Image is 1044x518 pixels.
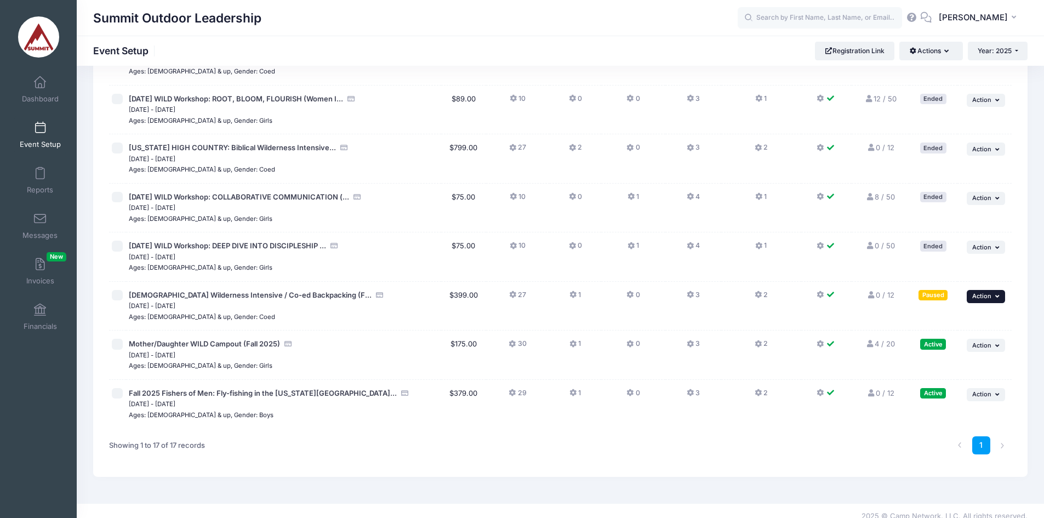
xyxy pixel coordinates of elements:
a: Event Setup [14,116,66,154]
td: $75.00 [441,184,486,233]
small: Ages: [DEMOGRAPHIC_DATA] & up, Gender: Boys [129,411,273,419]
button: 10 [510,94,526,110]
span: Financials [24,322,57,331]
div: Active [920,339,946,349]
a: 1 [972,436,990,454]
small: [DATE] - [DATE] [129,302,175,310]
span: Action [972,390,991,398]
span: Reports [27,185,53,195]
button: 1 [755,241,767,257]
button: 10 [510,192,526,208]
span: [PERSON_NAME] [939,12,1008,24]
div: Ended [920,241,946,251]
td: $399.00 [441,282,486,331]
small: [DATE] - [DATE] [129,204,175,212]
div: Showing 1 to 17 of 17 records [109,433,205,458]
span: Fall 2025 Fishers of Men: Fly-fishing in the [US_STATE][GEOGRAPHIC_DATA]... [129,389,397,397]
button: 10 [510,241,526,257]
span: Mother/Daughter WILD Campout (Fall 2025) [129,339,280,348]
button: 0 [569,192,582,208]
span: Invoices [26,276,54,286]
small: [DATE] - [DATE] [129,106,175,113]
button: 0 [569,241,582,257]
span: New [47,252,66,261]
button: 2 [755,339,768,355]
button: 0 [626,339,640,355]
div: Ended [920,143,946,153]
small: [DATE] - [DATE] [129,351,175,359]
button: 3 [687,339,700,355]
small: [DATE] - [DATE] [129,155,175,163]
a: 4 / 20 [866,339,895,348]
div: Paused [919,290,948,300]
div: Active [920,388,946,399]
button: Actions [899,42,962,60]
button: 1 [627,192,639,208]
span: Action [972,341,991,349]
button: 1 [627,241,639,257]
i: Accepting Credit Card Payments [347,95,356,103]
button: 3 [687,143,700,158]
button: 27 [509,143,526,158]
small: [DATE] - [DATE] [129,253,175,261]
button: 2 [755,388,768,404]
h1: Summit Outdoor Leadership [93,5,261,31]
td: $175.00 [441,331,486,380]
button: 30 [509,339,526,355]
span: [DATE] WILD Workshop: COLLABORATIVE COMMUNICATION (... [129,192,349,201]
i: Accepting Credit Card Payments [375,292,384,299]
button: 4 [687,241,700,257]
button: 3 [687,388,700,404]
button: 2 [569,143,582,158]
a: 8 / 50 [866,192,895,201]
button: 1 [755,192,767,208]
small: Ages: [DEMOGRAPHIC_DATA] & up, Gender: Girls [129,117,272,124]
span: Action [972,145,991,153]
a: InvoicesNew [14,252,66,291]
td: $379.00 [441,380,486,429]
span: Event Setup [20,140,61,149]
button: 0 [626,143,640,158]
button: 27 [509,290,526,306]
button: Action [967,290,1005,303]
a: Financials [14,298,66,336]
a: 0 / 12 [866,389,894,397]
td: $75.00 [441,232,486,282]
button: 1 [569,290,581,306]
span: [DEMOGRAPHIC_DATA] Wilderness Intensive / Co-ed Backpacking (F... [129,291,372,299]
button: 0 [569,94,582,110]
i: Accepting Credit Card Payments [284,340,293,348]
span: [US_STATE] HIGH COUNTRY: Biblical Wilderness Intensive... [129,143,336,152]
button: Year: 2025 [968,42,1028,60]
small: Ages: [DEMOGRAPHIC_DATA] & up, Gender: Coed [129,166,275,173]
button: 4 [687,192,700,208]
small: Ages: [DEMOGRAPHIC_DATA] & up, Gender: Coed [129,313,275,321]
button: 3 [687,94,700,110]
button: [PERSON_NAME] [932,5,1028,31]
div: Ended [920,192,946,202]
button: Action [967,388,1005,401]
span: Year: 2025 [978,47,1012,55]
small: Ages: [DEMOGRAPHIC_DATA] & up, Gender: Girls [129,264,272,271]
button: 3 [687,290,700,306]
span: Messages [22,231,58,240]
button: 1 [569,339,581,355]
span: [DATE] WILD Workshop: DEEP DIVE INTO DISCIPLESHIP ... [129,241,326,250]
a: Dashboard [14,70,66,109]
a: 12 / 50 [864,94,896,103]
button: 0 [626,94,640,110]
small: Ages: [DEMOGRAPHIC_DATA] & up, Gender: Girls [129,362,272,369]
span: Dashboard [22,94,59,104]
small: [DATE] - [DATE] [129,400,175,408]
small: Ages: [DEMOGRAPHIC_DATA] & up, Gender: Coed [129,67,275,75]
span: Action [972,292,991,300]
span: [DATE] WILD Workshop: ROOT, BLOOM, FLOURISH (Women I... [129,94,343,103]
button: 1 [755,94,767,110]
button: 2 [755,143,768,158]
button: Action [967,143,1005,156]
a: Reports [14,161,66,200]
img: Summit Outdoor Leadership [18,16,59,58]
button: Action [967,192,1005,205]
td: $799.00 [441,134,486,184]
i: Accepting Credit Card Payments [330,242,339,249]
